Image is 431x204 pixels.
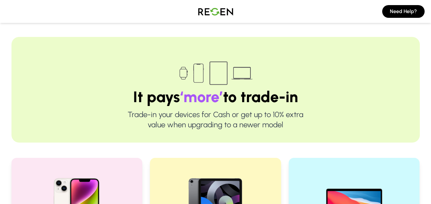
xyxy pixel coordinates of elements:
p: Trade-in your devices for Cash or get up to 10% extra value when upgrading to a newer model [32,109,399,130]
img: Logo [193,3,238,20]
h1: It pays to trade-in [32,89,399,104]
span: ‘more’ [180,88,223,106]
img: Trade-in devices [176,57,256,89]
button: Need Help? [382,5,425,18]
